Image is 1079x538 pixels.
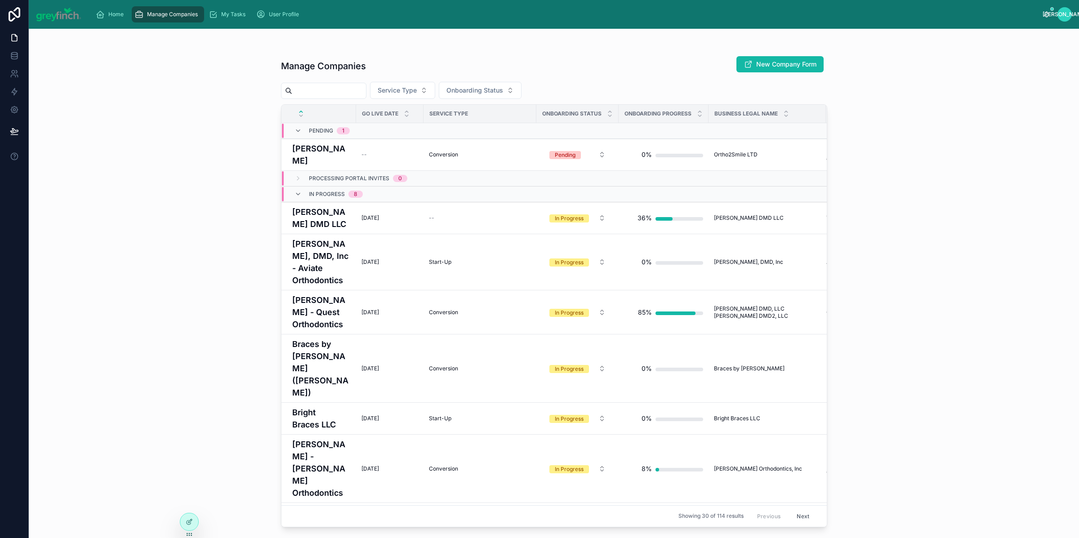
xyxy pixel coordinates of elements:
[714,214,784,222] span: [PERSON_NAME] DMD LLC
[542,146,613,163] a: Select Button
[826,415,890,422] a: Milwaukee Orthodontics
[624,409,703,427] a: 0%
[714,365,785,372] span: Braces by [PERSON_NAME]
[221,11,245,18] span: My Tasks
[714,214,820,222] a: [PERSON_NAME] DMD LLC
[132,6,204,22] a: Manage Companies
[542,110,602,117] span: Onboarding Status
[555,365,584,373] div: In Progress
[147,11,198,18] span: Manage Companies
[429,151,458,158] span: Conversion
[826,462,890,476] span: [PERSON_NAME] Orthodontics
[378,86,417,95] span: Service Type
[439,82,522,99] button: Select Button
[624,146,703,164] a: 0%
[429,151,531,158] a: Conversion
[429,415,451,422] span: Start-Up
[292,238,351,286] a: [PERSON_NAME], DMD, Inc - Aviate Orthodontics
[555,258,584,267] div: In Progress
[714,415,820,422] a: Bright Braces LLC
[756,60,816,69] span: New Company Form
[542,460,613,477] a: Select Button
[642,409,652,427] div: 0%
[542,304,613,321] a: Select Button
[790,509,816,523] button: Next
[736,56,824,72] button: New Company Form
[429,309,458,316] span: Conversion
[429,214,531,222] a: --
[555,415,584,423] div: In Progress
[542,304,613,320] button: Select Button
[642,146,652,164] div: 0%
[714,415,760,422] span: Bright Braces LLC
[361,465,379,472] span: [DATE]
[624,303,703,321] a: 85%
[542,410,613,427] button: Select Button
[354,191,357,198] div: 8
[826,258,890,266] a: Aviate Orthodontics
[555,151,575,159] div: Pending
[361,214,379,222] span: [DATE]
[826,214,890,222] a: TMJ [US_STATE]
[292,338,351,399] a: Braces by [PERSON_NAME] ([PERSON_NAME])
[269,11,299,18] span: User Profile
[429,365,458,372] span: Conversion
[36,7,81,22] img: App logo
[555,309,584,317] div: In Progress
[642,360,652,378] div: 0%
[429,110,468,117] span: Service Type
[624,209,703,227] a: 36%
[678,513,744,520] span: Showing 30 of 114 results
[826,415,888,422] span: Milwaukee Orthodontics
[89,4,1043,24] div: scrollable content
[542,253,613,271] a: Select Button
[826,147,890,162] a: Premier Orthodontics and Dental Specialists
[254,6,305,22] a: User Profile
[624,460,703,478] a: 8%
[542,461,613,477] button: Select Button
[292,206,351,230] a: [PERSON_NAME] DMD LLC
[714,110,778,117] span: Business Legal Name
[826,214,869,222] span: TMJ [US_STATE]
[542,360,613,377] button: Select Button
[714,305,820,320] a: [PERSON_NAME] DMD, LLC [PERSON_NAME] DMD2, LLC
[370,82,435,99] button: Select Button
[292,142,351,167] a: [PERSON_NAME]
[292,438,351,499] a: [PERSON_NAME] - [PERSON_NAME] Orthodontics
[429,465,458,472] span: Conversion
[361,465,418,472] a: [DATE]
[309,175,389,182] span: Processing Portal Invites
[714,151,820,158] a: Ortho2Smile LTD
[361,365,418,372] a: [DATE]
[292,294,351,330] a: [PERSON_NAME] - Quest Orthodontics
[714,151,758,158] span: Ortho2Smile LTD
[342,127,344,134] div: 1
[638,209,652,227] div: 36%
[555,465,584,473] div: In Progress
[429,258,531,266] a: Start-Up
[398,175,402,182] div: 0
[638,303,652,321] div: 85%
[309,191,345,198] span: In Progress
[361,258,379,266] span: [DATE]
[108,11,124,18] span: Home
[292,406,351,431] h4: Bright Braces LLC
[309,127,333,134] span: Pending
[281,60,366,72] h1: Manage Companies
[542,209,613,227] a: Select Button
[542,147,613,163] button: Select Button
[542,210,613,226] button: Select Button
[429,214,434,222] span: --
[714,365,820,372] a: Braces by [PERSON_NAME]
[826,361,890,376] a: Braces by [PERSON_NAME]
[446,86,503,95] span: Onboarding Status
[642,460,652,478] div: 8%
